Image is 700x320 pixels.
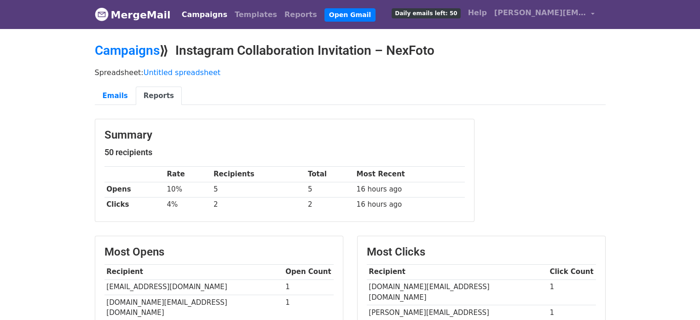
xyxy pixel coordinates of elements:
a: Untitled spreadsheet [144,68,220,77]
td: 1 [283,279,334,295]
div: 聊天小组件 [654,276,700,320]
a: Daily emails left: 50 [388,4,464,22]
th: Recipient [367,264,548,279]
td: 2 [211,197,306,212]
h3: Summary [104,128,465,142]
span: Daily emails left: 50 [392,8,460,18]
td: 10% [165,182,212,197]
a: Emails [95,87,136,105]
th: Recipients [211,167,306,182]
a: Templates [231,6,281,24]
th: Rate [165,167,212,182]
iframe: Chat Widget [654,276,700,320]
td: 16 hours ago [354,182,465,197]
a: Reports [281,6,321,24]
td: [DOMAIN_NAME][EMAIL_ADDRESS][DOMAIN_NAME] [367,279,548,305]
td: [EMAIL_ADDRESS][DOMAIN_NAME] [104,279,283,295]
a: MergeMail [95,5,171,24]
th: Click Count [548,264,596,279]
img: MergeMail logo [95,7,109,21]
a: Open Gmail [324,8,376,22]
a: Campaigns [178,6,231,24]
td: 2 [306,197,354,212]
td: 5 [306,182,354,197]
a: Reports [136,87,182,105]
td: 4% [165,197,212,212]
td: 5 [211,182,306,197]
th: Recipient [104,264,283,279]
td: 1 [548,279,596,305]
td: 16 hours ago [354,197,465,212]
h2: ⟫ Instagram Collaboration Invitation – NexFoto [95,43,606,58]
a: [PERSON_NAME][EMAIL_ADDRESS][DOMAIN_NAME] [491,4,598,25]
a: Help [464,4,491,22]
th: Opens [104,182,165,197]
h5: 50 recipients [104,147,465,157]
th: Most Recent [354,167,465,182]
th: Clicks [104,197,165,212]
h3: Most Clicks [367,245,596,259]
span: [PERSON_NAME][EMAIL_ADDRESS][DOMAIN_NAME] [494,7,586,18]
p: Spreadsheet: [95,68,606,77]
a: Campaigns [95,43,160,58]
h3: Most Opens [104,245,334,259]
th: Open Count [283,264,334,279]
th: Total [306,167,354,182]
